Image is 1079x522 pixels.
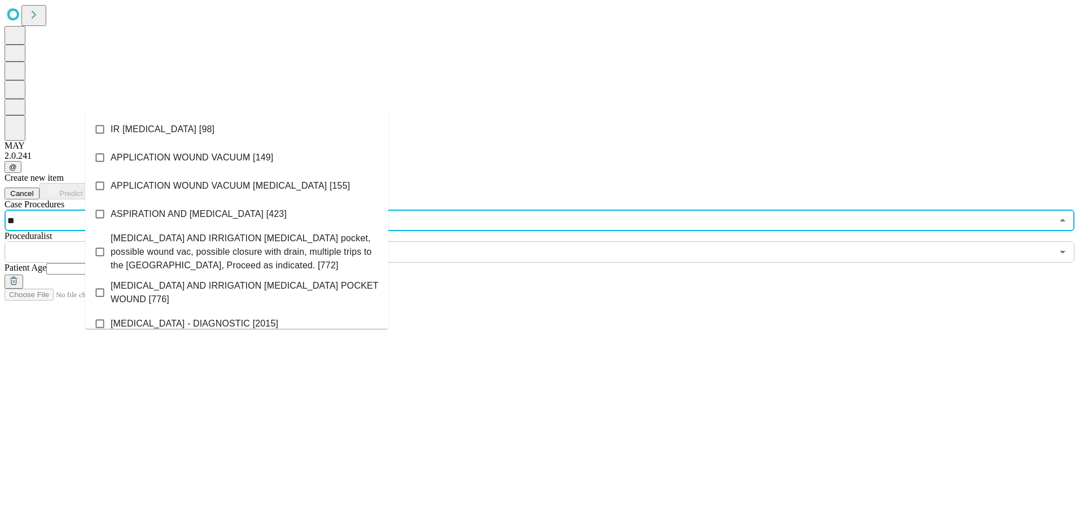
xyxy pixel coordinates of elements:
span: IR [MEDICAL_DATA] [98] [111,123,214,136]
span: @ [9,163,17,171]
button: @ [5,161,21,173]
span: APPLICATION WOUND VACUUM [149] [111,151,273,164]
span: Predict [59,189,82,198]
span: [MEDICAL_DATA] - DIAGNOSTIC [2015] [111,317,278,330]
span: Scheduled Procedure [5,199,64,209]
span: Cancel [10,189,34,198]
span: Create new item [5,173,64,182]
span: Patient Age [5,263,46,272]
button: Open [1055,244,1071,260]
span: APPLICATION WOUND VACUUM [MEDICAL_DATA] [155] [111,179,350,193]
button: Cancel [5,188,40,199]
span: ASPIRATION AND [MEDICAL_DATA] [423] [111,207,287,221]
div: 2.0.241 [5,151,1074,161]
div: MAY [5,141,1074,151]
button: Predict [40,183,91,199]
span: [MEDICAL_DATA] AND IRRIGATION [MEDICAL_DATA] POCKET WOUND [776] [111,279,379,306]
span: [MEDICAL_DATA] AND IRRIGATION [MEDICAL_DATA] pocket, possible wound vac, possible closure with dr... [111,232,379,272]
span: Proceduralist [5,231,52,241]
button: Close [1055,212,1071,228]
